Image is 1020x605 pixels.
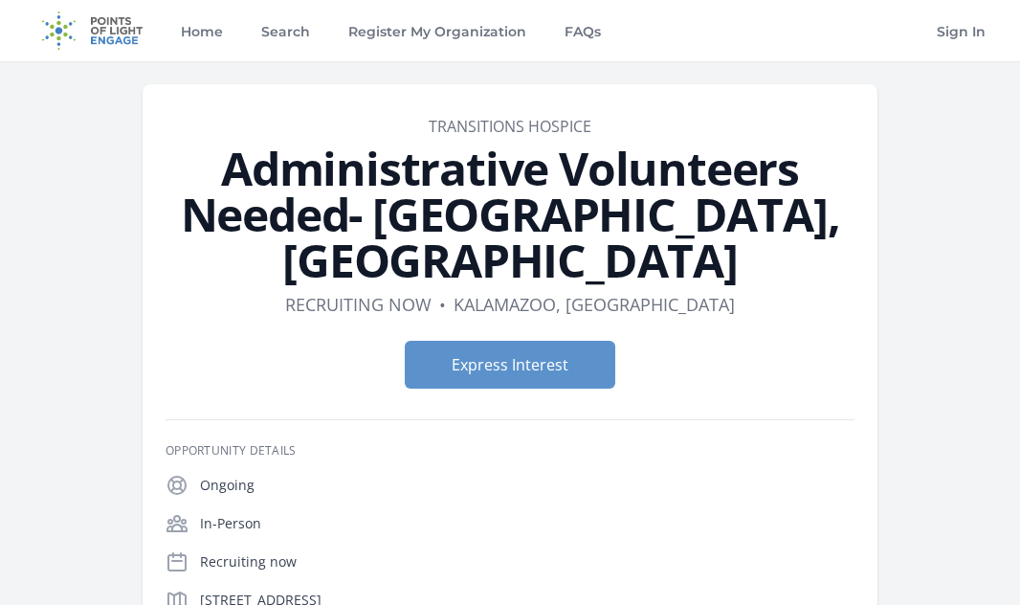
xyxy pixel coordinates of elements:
[405,341,615,389] button: Express Interest
[166,146,854,283] h1: Administrative Volunteers Needed- [GEOGRAPHIC_DATA], [GEOGRAPHIC_DATA]
[429,116,591,137] a: Transitions Hospice
[200,476,854,495] p: Ongoing
[285,291,432,318] dd: Recruiting now
[166,443,854,459] h3: Opportunity Details
[454,291,735,318] dd: Kalamazoo, [GEOGRAPHIC_DATA]
[200,514,854,533] p: In-Person
[439,291,446,318] div: •
[200,552,854,571] p: Recruiting now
